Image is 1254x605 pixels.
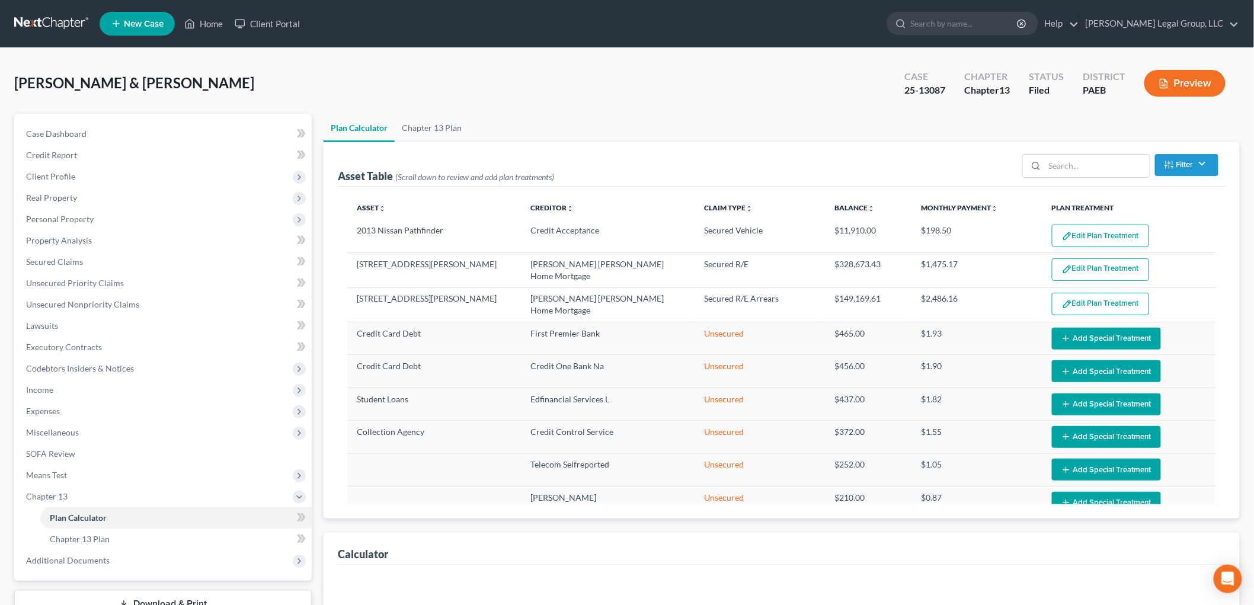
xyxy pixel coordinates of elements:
[124,20,164,28] span: New Case
[912,453,1042,486] td: $1.05
[825,287,912,322] td: $149,169.61
[17,230,312,251] a: Property Analysis
[912,220,1042,253] td: $198.50
[1045,155,1150,177] input: Search...
[26,235,92,245] span: Property Analysis
[1052,393,1161,415] button: Add Special Treatment
[999,84,1010,95] span: 13
[26,385,53,395] span: Income
[825,220,912,253] td: $11,910.00
[825,486,912,519] td: $210.00
[229,13,306,34] a: Client Portal
[521,287,695,322] td: [PERSON_NAME] [PERSON_NAME] Home Mortgage
[347,220,521,253] td: 2013 Nissan Pathfinder
[521,355,695,388] td: Credit One Bank Na
[17,337,312,358] a: Executory Contracts
[26,214,94,224] span: Personal Property
[347,421,521,453] td: Collection Agency
[922,203,999,212] a: Monthly Paymentunfold_more
[338,547,388,561] div: Calculator
[695,421,825,453] td: Unsecured
[695,287,825,322] td: Secured R/E Arrears
[825,453,912,486] td: $252.00
[910,12,1019,34] input: Search by name...
[1029,84,1064,97] div: Filed
[26,150,77,160] span: Credit Report
[347,287,521,322] td: [STREET_ADDRESS][PERSON_NAME]
[912,287,1042,322] td: $2,486.16
[1052,293,1149,315] button: Edit Plan Treatment
[825,253,912,287] td: $328,673.43
[26,449,75,459] span: SOFA Review
[825,322,912,355] td: $465.00
[17,145,312,166] a: Credit Report
[379,205,386,212] i: unfold_more
[40,529,312,550] a: Chapter 13 Plan
[1052,328,1161,350] button: Add Special Treatment
[695,322,825,355] td: Unsecured
[991,205,999,212] i: unfold_more
[1052,426,1161,448] button: Add Special Treatment
[825,421,912,453] td: $372.00
[964,84,1010,97] div: Chapter
[324,114,395,142] a: Plan Calculator
[26,363,134,373] span: Codebtors Insiders & Notices
[825,388,912,420] td: $437.00
[1052,492,1161,514] button: Add Special Treatment
[347,355,521,388] td: Credit Card Debt
[347,388,521,420] td: Student Loans
[834,203,875,212] a: Balanceunfold_more
[178,13,229,34] a: Home
[395,172,554,182] span: (Scroll down to review and add plan treatments)
[904,84,945,97] div: 25-13087
[1155,154,1218,176] button: Filter
[1144,70,1226,97] button: Preview
[912,421,1042,453] td: $1.55
[964,70,1010,84] div: Chapter
[695,220,825,253] td: Secured Vehicle
[868,205,875,212] i: unfold_more
[695,486,825,519] td: Unsecured
[521,453,695,486] td: Telecom Selfreported
[695,355,825,388] td: Unsecured
[26,555,110,565] span: Additional Documents
[521,421,695,453] td: Credit Control Service
[17,251,312,273] a: Secured Claims
[1052,360,1161,382] button: Add Special Treatment
[1214,565,1242,593] div: Open Intercom Messenger
[1083,70,1125,84] div: District
[17,123,312,145] a: Case Dashboard
[26,129,87,139] span: Case Dashboard
[26,299,139,309] span: Unsecured Nonpriority Claims
[521,486,695,519] td: [PERSON_NAME]
[530,203,574,212] a: Creditorunfold_more
[26,278,124,288] span: Unsecured Priority Claims
[521,322,695,355] td: First Premier Bank
[695,388,825,420] td: Unsecured
[17,315,312,337] a: Lawsuits
[26,470,67,480] span: Means Test
[912,486,1042,519] td: $0.87
[1052,258,1149,281] button: Edit Plan Treatment
[50,513,107,523] span: Plan Calculator
[695,453,825,486] td: Unsecured
[395,114,469,142] a: Chapter 13 Plan
[912,355,1042,388] td: $1.90
[1062,299,1072,309] img: edit-pencil-c1479a1de80d8dea1e2430c2f745a3c6a07e9d7aa2eeffe225670001d78357a8.svg
[567,205,574,212] i: unfold_more
[521,220,695,253] td: Credit Acceptance
[26,427,79,437] span: Miscellaneous
[347,253,521,287] td: [STREET_ADDRESS][PERSON_NAME]
[1083,84,1125,97] div: PAEB
[695,253,825,287] td: Secured R/E
[17,273,312,294] a: Unsecured Priority Claims
[26,171,75,181] span: Client Profile
[912,253,1042,287] td: $1,475.17
[1042,196,1216,220] th: Plan Treatment
[357,203,386,212] a: Assetunfold_more
[1039,13,1079,34] a: Help
[521,253,695,287] td: [PERSON_NAME] [PERSON_NAME] Home Mortgage
[17,443,312,465] a: SOFA Review
[1029,70,1064,84] div: Status
[1062,264,1072,274] img: edit-pencil-c1479a1de80d8dea1e2430c2f745a3c6a07e9d7aa2eeffe225670001d78357a8.svg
